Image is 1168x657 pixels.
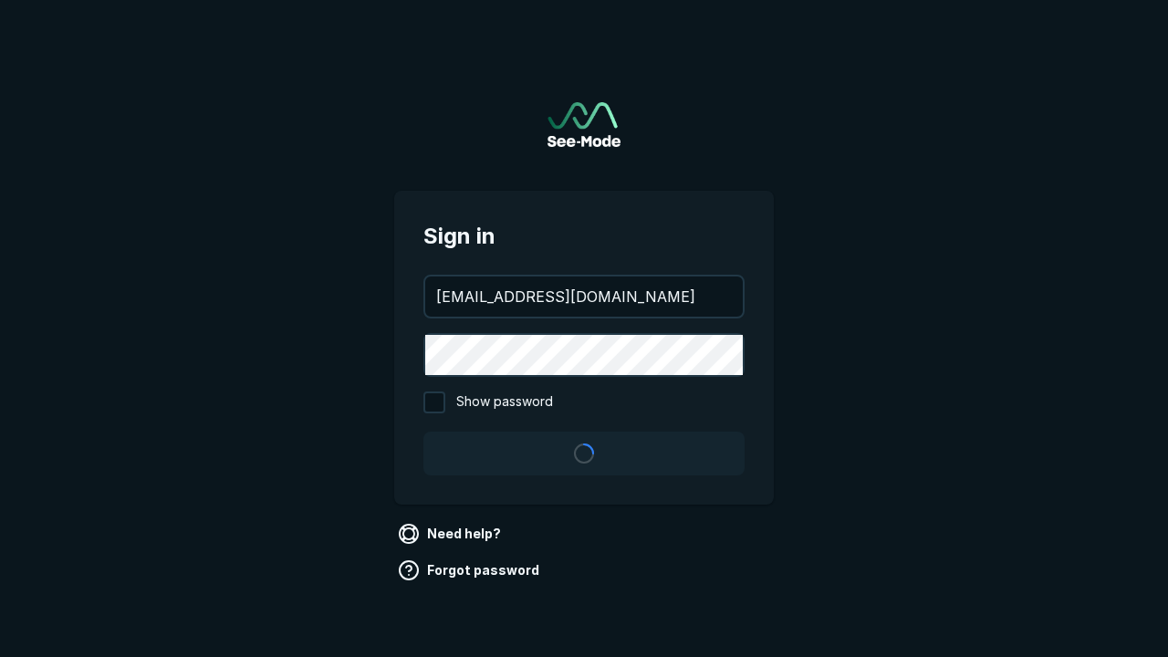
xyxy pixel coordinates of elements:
span: Sign in [423,220,745,253]
a: Go to sign in [547,102,620,147]
a: Forgot password [394,556,547,585]
a: Need help? [394,519,508,548]
input: your@email.com [425,276,743,317]
span: Show password [456,391,553,413]
img: See-Mode Logo [547,102,620,147]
